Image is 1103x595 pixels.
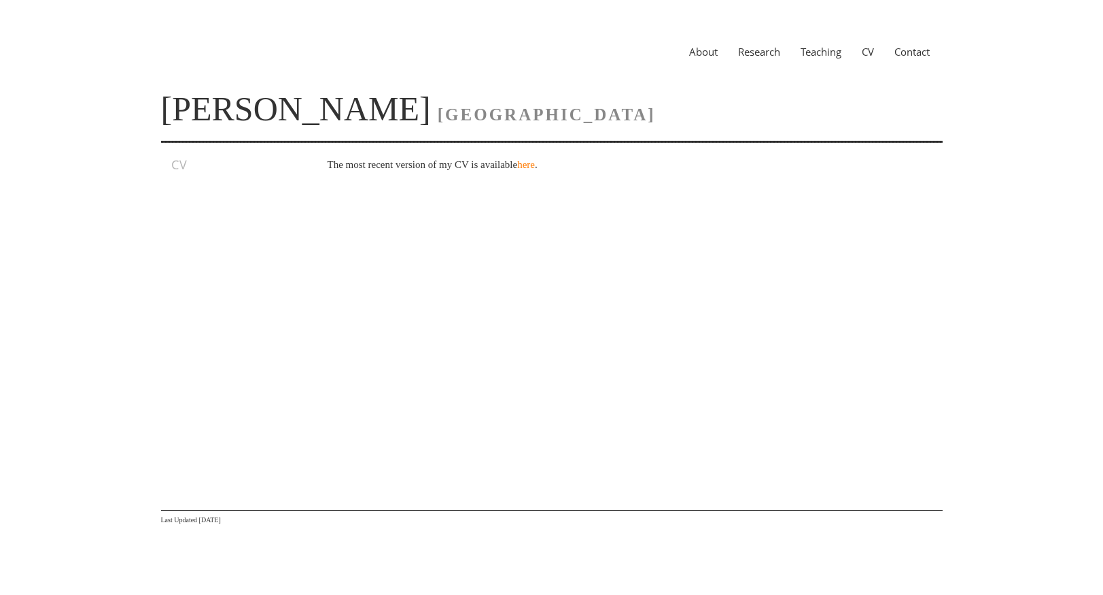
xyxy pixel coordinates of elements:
[679,45,728,58] a: About
[884,45,940,58] a: Contact
[852,45,884,58] a: CV
[161,90,431,128] a: [PERSON_NAME]
[161,516,221,524] span: Last Updated [DATE]
[438,105,656,124] span: [GEOGRAPHIC_DATA]
[328,156,914,173] p: The most recent version of my CV is available .
[517,159,535,170] a: here
[171,156,289,173] h3: CV
[790,45,852,58] a: Teaching
[728,45,790,58] a: Research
